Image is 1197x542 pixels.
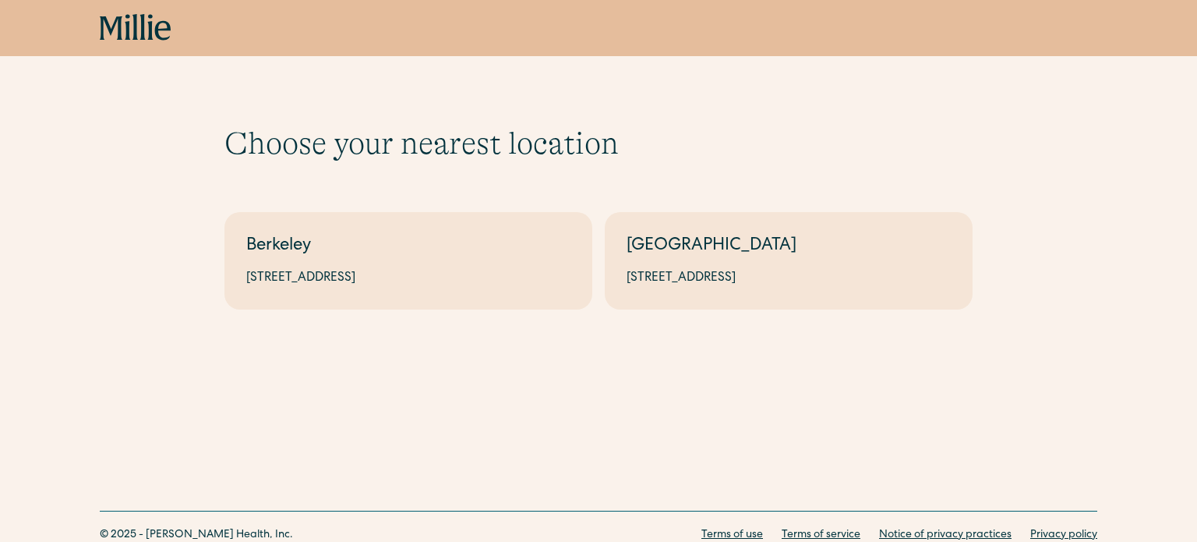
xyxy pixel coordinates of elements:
[605,212,973,310] a: [GEOGRAPHIC_DATA][STREET_ADDRESS]
[627,234,951,260] div: [GEOGRAPHIC_DATA]
[224,125,973,162] h1: Choose your nearest location
[224,212,592,310] a: Berkeley[STREET_ADDRESS]
[627,269,951,288] div: [STREET_ADDRESS]
[246,269,570,288] div: [STREET_ADDRESS]
[246,234,570,260] div: Berkeley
